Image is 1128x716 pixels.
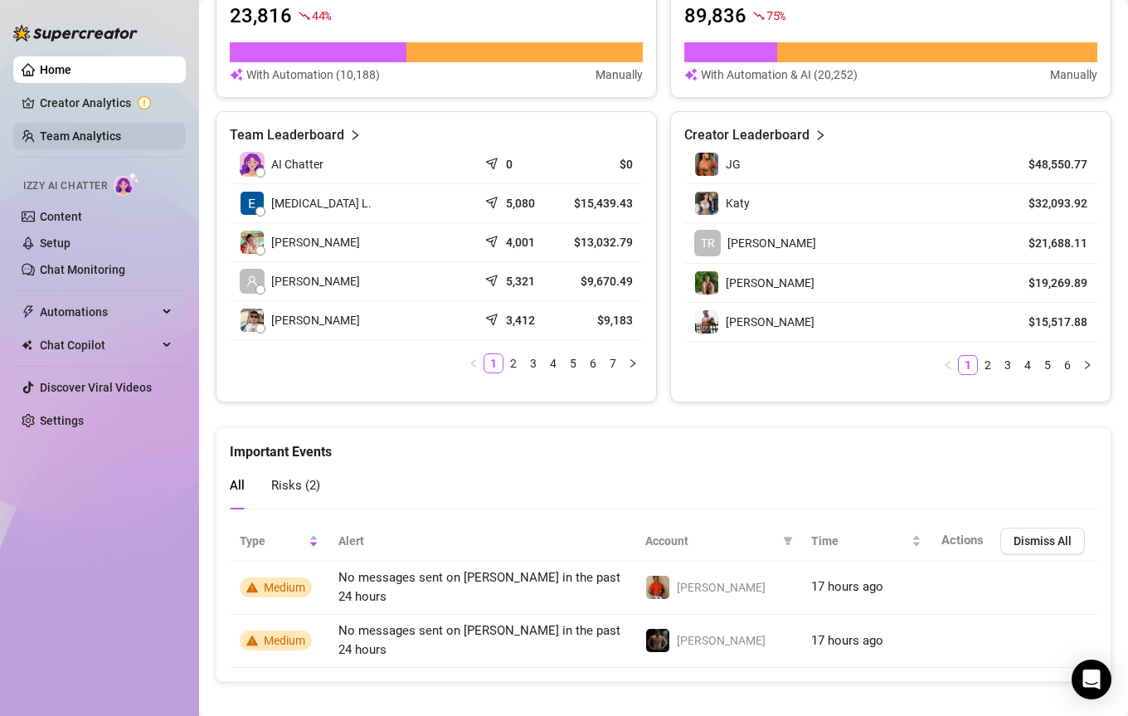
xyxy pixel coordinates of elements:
a: Setup [40,236,70,250]
button: Dismiss All [1000,528,1085,554]
article: 4,001 [506,234,535,251]
img: Chat Copilot [22,339,32,351]
li: 2 [978,355,998,375]
span: No messages sent on [PERSON_NAME] in the past 24 hours [338,570,620,605]
span: send [485,192,502,209]
img: izzy-ai-chatter-avatar-DDCN_rTZ.svg [240,152,265,177]
span: [PERSON_NAME] [677,581,766,594]
li: Previous Page [464,353,484,373]
article: 3,412 [506,312,535,329]
span: right [349,125,361,145]
li: 5 [1038,355,1057,375]
span: 44 % [312,7,331,23]
th: Time [801,521,931,562]
a: Settings [40,414,84,427]
span: send [485,153,502,170]
li: 1 [958,355,978,375]
span: Dismiss All [1014,534,1072,548]
li: 7 [603,353,623,373]
img: Rick Gino Tarce… [241,309,264,332]
span: send [485,231,502,248]
img: svg%3e [684,66,698,84]
li: 5 [563,353,583,373]
a: 1 [484,354,503,373]
a: 1 [959,356,977,374]
a: Creator Analytics exclamation-circle [40,90,173,116]
article: $48,550.77 [1012,156,1087,173]
a: 4 [1019,356,1037,374]
article: With Automation (10,188) [246,66,380,84]
img: svg%3e [230,66,243,84]
span: [PERSON_NAME] [677,634,766,647]
article: $15,517.88 [1012,314,1087,330]
article: $13,032.79 [570,234,633,251]
img: Katy [695,192,718,215]
span: Time [811,532,908,550]
span: Izzy AI Chatter [23,178,107,194]
article: 23,816 [230,2,292,29]
article: 0 [506,156,513,173]
span: user [246,275,258,287]
li: Next Page [1077,355,1097,375]
span: warning [246,635,258,646]
a: 6 [584,354,602,373]
img: AI Chatter [114,172,139,196]
li: 4 [1018,355,1038,375]
a: 5 [1038,356,1057,374]
img: Justin [646,576,669,599]
span: [PERSON_NAME] [271,272,360,290]
span: 17 hours ago [811,579,883,594]
li: 6 [583,353,603,373]
span: Type [240,532,305,550]
span: All [230,478,245,493]
a: 3 [524,354,542,373]
img: logo-BBDzfeDw.svg [13,25,138,41]
span: filter [780,528,796,553]
img: Trent [646,629,669,652]
article: $32,093.92 [1012,195,1087,212]
a: 4 [544,354,562,373]
span: Account [645,532,776,550]
span: No messages sent on [PERSON_NAME] in the past 24 hours [338,623,620,658]
button: left [464,353,484,373]
a: Home [40,63,71,76]
li: Next Page [623,353,643,373]
span: [PERSON_NAME] [726,276,814,290]
th: Alert [328,521,635,562]
article: Creator Leaderboard [684,125,810,145]
span: [PERSON_NAME] [726,315,814,329]
span: Chat Copilot [40,332,158,358]
span: TR [701,234,715,252]
span: right [814,125,826,145]
li: 3 [998,355,1018,375]
span: warning [246,582,258,593]
article: $0 [570,156,633,173]
span: AI Chatter [271,155,323,173]
a: 2 [979,356,997,374]
span: Medium [264,634,305,647]
li: 3 [523,353,543,373]
article: With Automation & AI (20,252) [701,66,858,84]
span: [PERSON_NAME] [727,236,816,250]
article: 5,321 [506,273,535,290]
button: left [938,355,958,375]
a: 7 [604,354,622,373]
li: 6 [1057,355,1077,375]
span: right [628,358,638,368]
a: Chat Monitoring [40,263,125,276]
img: Exon Locsin [241,192,264,215]
a: 6 [1058,356,1077,374]
span: [PERSON_NAME] [271,311,360,329]
a: 2 [504,354,523,373]
span: fall [753,10,765,22]
article: $19,269.89 [1012,275,1087,291]
span: left [943,360,953,370]
span: Medium [264,581,305,594]
article: 89,836 [684,2,746,29]
span: right [1082,360,1092,370]
span: [PERSON_NAME] [271,233,360,251]
span: thunderbolt [22,305,35,319]
span: Automations [40,299,158,325]
article: Team Leaderboard [230,125,344,145]
span: filter [783,536,793,546]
